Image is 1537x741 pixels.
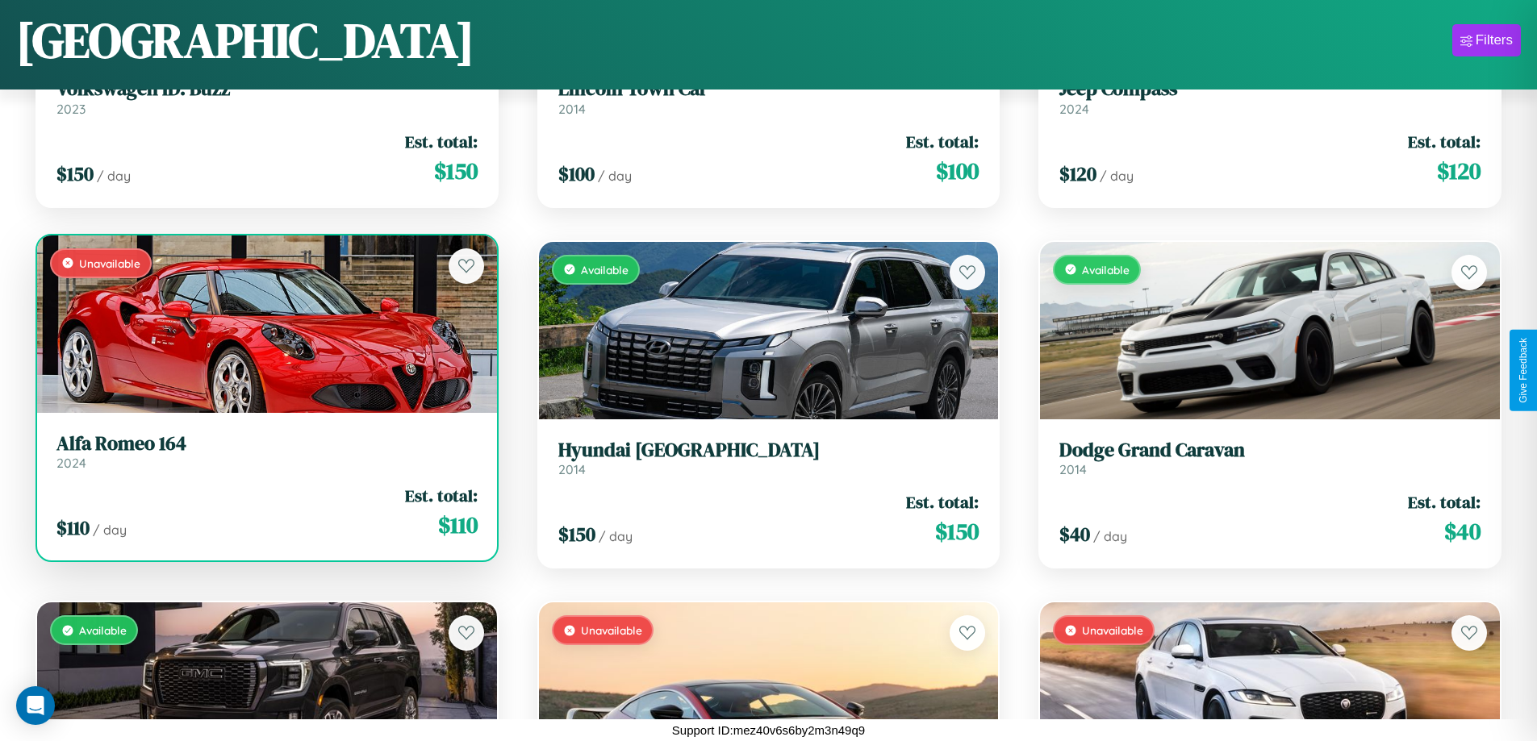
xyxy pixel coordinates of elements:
span: Est. total: [1408,130,1481,153]
p: Support ID: mez40v6s6by2m3n49q9 [672,719,865,741]
h3: Lincoln Town Car [558,77,979,101]
h3: Volkswagen ID. Buzz [56,77,478,101]
span: Est. total: [906,490,979,514]
span: $ 150 [935,515,979,547]
a: Dodge Grand Caravan2014 [1059,439,1481,478]
span: Est. total: [906,130,979,153]
span: $ 40 [1059,521,1090,547]
span: $ 150 [434,155,478,187]
span: / day [93,522,127,538]
span: $ 100 [936,155,979,187]
span: $ 100 [558,160,595,187]
span: $ 40 [1444,515,1481,547]
span: 2014 [558,461,586,477]
span: / day [97,168,131,184]
span: Unavailable [79,256,140,270]
h3: Dodge Grand Caravan [1059,439,1481,462]
span: 2024 [1059,101,1089,117]
span: / day [598,168,632,184]
div: Open Intercom Messenger [16,686,55,725]
span: Available [79,623,127,637]
span: $ 120 [1437,155,1481,187]
span: $ 150 [558,521,595,547]
span: $ 120 [1059,160,1096,187]
span: Available [1082,263,1130,277]
a: Jeep Compass2024 [1059,77,1481,117]
span: Est. total: [405,130,478,153]
span: $ 110 [56,514,90,541]
span: $ 150 [56,160,94,187]
a: Alfa Romeo 1642024 [56,432,478,472]
span: Unavailable [1082,623,1143,637]
span: / day [1093,528,1127,544]
span: Est. total: [1408,490,1481,514]
span: 2014 [1059,461,1087,477]
a: Volkswagen ID. Buzz2023 [56,77,478,117]
h3: Jeep Compass [1059,77,1481,101]
span: / day [1100,168,1134,184]
span: Unavailable [581,623,642,637]
a: Lincoln Town Car2014 [558,77,979,117]
h1: [GEOGRAPHIC_DATA] [16,7,474,73]
span: 2024 [56,455,86,471]
h3: Hyundai [GEOGRAPHIC_DATA] [558,439,979,462]
a: Hyundai [GEOGRAPHIC_DATA]2014 [558,439,979,478]
span: 2023 [56,101,86,117]
span: / day [599,528,633,544]
h3: Alfa Romeo 164 [56,432,478,456]
div: Filters [1476,32,1513,48]
span: 2014 [558,101,586,117]
span: Est. total: [405,484,478,507]
span: $ 110 [438,509,478,541]
span: Available [581,263,629,277]
div: Give Feedback [1518,338,1529,403]
button: Filters [1452,24,1521,56]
